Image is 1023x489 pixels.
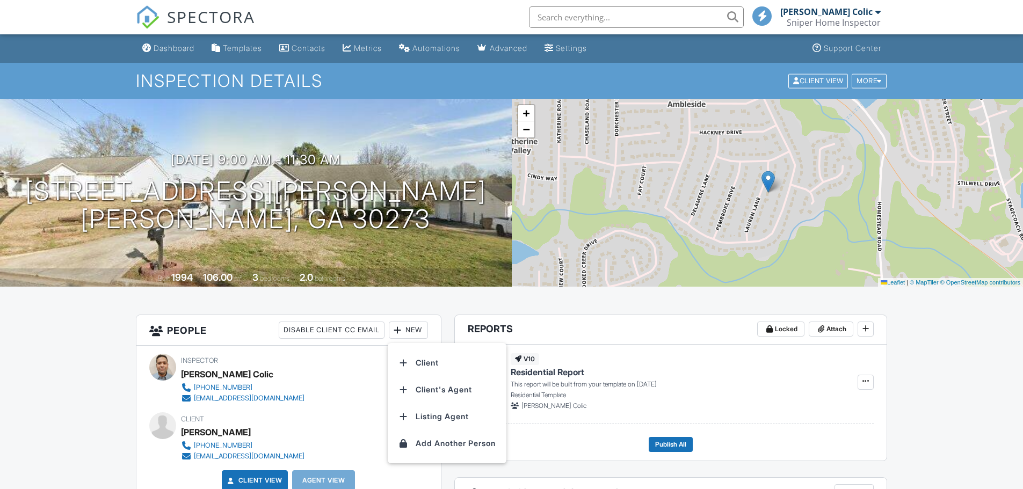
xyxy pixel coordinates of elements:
[171,272,193,283] div: 1994
[194,394,304,403] div: [EMAIL_ADDRESS][DOMAIN_NAME]
[181,393,304,404] a: [EMAIL_ADDRESS][DOMAIN_NAME]
[556,43,587,53] div: Settings
[181,415,204,423] span: Client
[138,39,199,59] a: Dashboard
[154,43,194,53] div: Dashboard
[136,315,441,346] h3: People
[523,106,529,120] span: +
[540,39,591,59] a: Settings
[881,279,905,286] a: Leaflet
[234,274,242,282] span: m²
[788,74,848,88] div: Client View
[194,383,252,392] div: [PHONE_NUMBER]
[523,122,529,136] span: −
[181,366,273,382] div: [PERSON_NAME] Colic
[167,5,255,28] span: SPECTORA
[181,451,304,462] a: [EMAIL_ADDRESS][DOMAIN_NAME]
[315,274,345,282] span: bathrooms
[780,6,873,17] div: [PERSON_NAME] Colic
[194,452,304,461] div: [EMAIL_ADDRESS][DOMAIN_NAME]
[906,279,908,286] span: |
[136,71,888,90] h1: Inspection Details
[824,43,881,53] div: Support Center
[171,152,341,167] h3: [DATE] 9:00 am - 11:30 am
[852,74,887,88] div: More
[226,475,282,486] a: Client View
[518,121,534,137] a: Zoom out
[181,424,251,440] div: [PERSON_NAME]
[181,440,304,451] a: [PHONE_NUMBER]
[252,272,258,283] div: 3
[300,272,313,283] div: 2.0
[223,43,262,53] div: Templates
[389,322,428,339] div: New
[136,5,159,29] img: The Best Home Inspection Software - Spectora
[490,43,527,53] div: Advanced
[808,39,886,59] a: Support Center
[292,43,325,53] div: Contacts
[136,14,255,37] a: SPECTORA
[207,39,266,59] a: Templates
[395,39,465,59] a: Automations (Basic)
[910,279,939,286] a: © MapTiler
[275,39,330,59] a: Contacts
[354,43,382,53] div: Metrics
[25,177,487,234] h1: [STREET_ADDRESS][PERSON_NAME] [PERSON_NAME], GA 30273
[203,272,233,283] div: 106.00
[787,76,851,84] a: Client View
[181,356,218,364] span: Inspector
[338,39,386,59] a: Metrics
[940,279,1020,286] a: © OpenStreetMap contributors
[194,441,252,450] div: [PHONE_NUMBER]
[518,105,534,121] a: Zoom in
[412,43,460,53] div: Automations
[529,6,744,28] input: Search everything...
[761,171,775,193] img: Marker
[260,274,289,282] span: bedrooms
[279,322,384,339] div: Disable Client CC Email
[473,39,532,59] a: Advanced
[158,274,170,282] span: Built
[787,17,881,28] div: Sniper Home Inspector
[181,382,304,393] a: [PHONE_NUMBER]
